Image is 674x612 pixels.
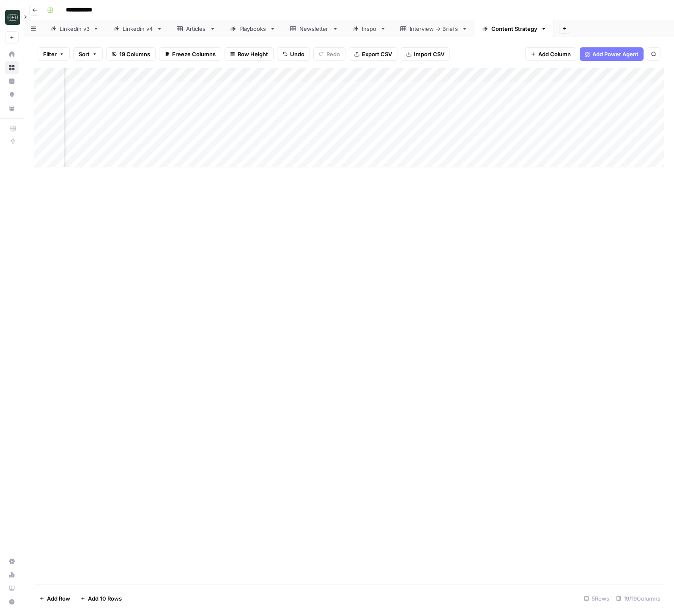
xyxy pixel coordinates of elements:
[38,47,70,61] button: Filter
[238,50,268,58] span: Row Height
[106,47,156,61] button: 19 Columns
[5,10,20,25] img: Catalyst Logo
[538,50,571,58] span: Add Column
[5,7,19,28] button: Workspace: Catalyst
[475,20,554,37] a: Content Strategy
[414,50,444,58] span: Import CSV
[345,20,393,37] a: Inspo
[79,50,90,58] span: Sort
[5,555,19,568] a: Settings
[326,50,340,58] span: Redo
[5,568,19,582] a: Usage
[34,592,75,605] button: Add Row
[362,50,392,58] span: Export CSV
[580,47,644,61] button: Add Power Agent
[172,50,216,58] span: Freeze Columns
[283,20,345,37] a: Newsletter
[75,592,127,605] button: Add 10 Rows
[123,25,153,33] div: Linkedin v4
[592,50,638,58] span: Add Power Agent
[362,25,377,33] div: Inspo
[525,47,576,61] button: Add Column
[159,47,221,61] button: Freeze Columns
[290,50,304,58] span: Undo
[5,47,19,61] a: Home
[5,61,19,74] a: Browse
[60,25,90,33] div: Linkedin v3
[491,25,537,33] div: Content Strategy
[277,47,310,61] button: Undo
[43,20,106,37] a: Linkedin v3
[5,74,19,88] a: Insights
[73,47,103,61] button: Sort
[299,25,329,33] div: Newsletter
[223,20,283,37] a: Playbooks
[393,20,475,37] a: Interview -> Briefs
[88,594,122,603] span: Add 10 Rows
[613,592,664,605] div: 19/19 Columns
[410,25,458,33] div: Interview -> Briefs
[5,101,19,115] a: Your Data
[401,47,450,61] button: Import CSV
[47,594,70,603] span: Add Row
[581,592,613,605] div: 5 Rows
[225,47,274,61] button: Row Height
[239,25,266,33] div: Playbooks
[106,20,170,37] a: Linkedin v4
[349,47,397,61] button: Export CSV
[119,50,150,58] span: 19 Columns
[43,50,57,58] span: Filter
[313,47,345,61] button: Redo
[5,88,19,101] a: Opportunities
[170,20,223,37] a: Articles
[5,582,19,595] a: Learning Hub
[5,595,19,609] button: Help + Support
[186,25,206,33] div: Articles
